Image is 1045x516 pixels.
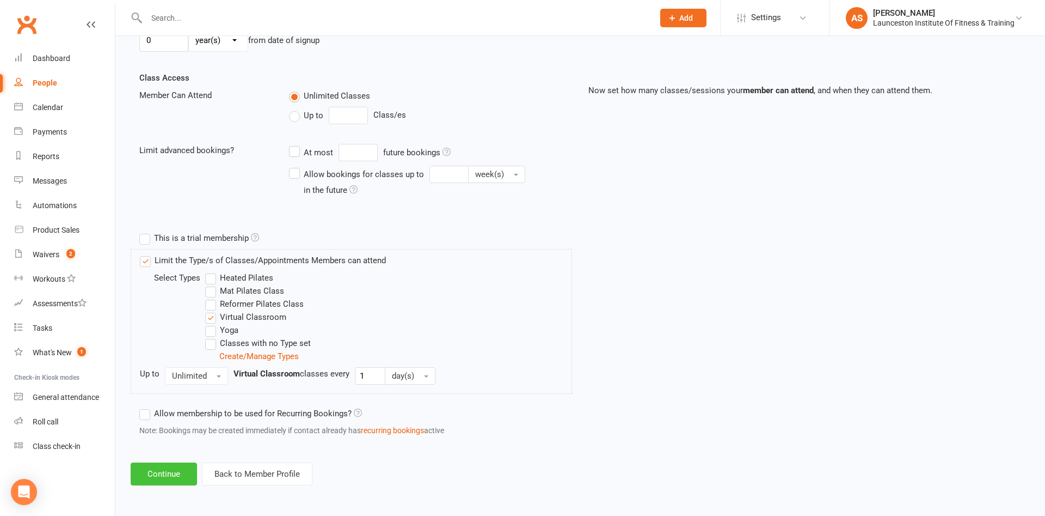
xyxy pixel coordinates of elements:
div: Note: Bookings may be created immediately if contact already has active [139,424,797,436]
a: Tasks [14,316,115,341]
div: Tasks [33,324,52,332]
div: Allow bookings for classes up to [304,168,424,181]
div: future bookings [383,146,451,159]
div: People [33,78,57,87]
label: Allow membership to be used for Recurring Bookings? [139,407,362,420]
div: Class check-in [33,442,81,451]
label: Virtual Classroom [205,311,286,324]
button: recurring bookings [361,424,424,436]
input: Search... [143,10,646,26]
span: Unlimited Classes [304,89,370,101]
a: Workouts [14,267,115,292]
div: Limit advanced bookings? [131,144,281,157]
div: Member Can Attend [131,89,281,102]
a: Clubworx [13,11,40,38]
span: 2 [66,249,75,258]
div: [PERSON_NAME] [873,8,1015,18]
button: Unlimited [165,367,228,385]
div: from date of signup [248,34,319,47]
div: Calendar [33,103,63,112]
div: Automations [33,201,77,210]
a: Payments [14,120,115,144]
a: What's New1 [14,341,115,365]
input: Allow bookings for classes up to week(s) in the future [429,166,469,183]
div: in the future [304,184,358,197]
button: day(s) [385,367,435,385]
div: classes every [233,367,349,380]
a: Assessments [14,292,115,316]
div: Waivers [33,250,59,259]
div: Product Sales [33,226,79,234]
div: At most [304,146,333,159]
div: AS [846,7,868,29]
button: Add [660,9,706,27]
div: What's New [33,348,72,357]
a: Reports [14,144,115,169]
div: Messages [33,177,67,185]
span: day(s) [392,371,414,381]
a: Messages [14,169,115,193]
label: Limit the Type/s of Classes/Appointments Members can attend [140,254,386,267]
a: Dashboard [14,46,115,71]
div: Select Types [154,271,219,284]
div: General attendance [33,393,99,402]
span: Add [679,14,693,22]
label: Yoga [205,324,238,337]
a: General attendance kiosk mode [14,385,115,410]
label: Reformer Pilates Class [205,298,304,311]
span: Settings [751,5,781,30]
div: Reports [33,152,59,161]
a: People [14,71,115,95]
p: Now set how many classes/sessions your , and when they can attend them. [588,84,1021,97]
button: Back to Member Profile [202,463,312,485]
div: Launceston Institute Of Fitness & Training [873,18,1015,28]
strong: member can attend [743,86,814,95]
a: Class kiosk mode [14,434,115,459]
label: Classes with no Type set [205,337,311,350]
a: Product Sales [14,218,115,242]
span: Unlimited [172,371,207,381]
span: 1 [77,347,86,356]
div: Class/es [289,107,572,124]
div: Dashboard [33,54,70,63]
a: Create/Manage Types [219,351,299,361]
div: Roll call [33,417,58,426]
strong: Virtual Classroom [233,369,300,379]
div: Payments [33,128,67,136]
span: Up to [304,109,323,120]
label: Mat Pilates Class [205,284,284,298]
a: Calendar [14,95,115,120]
div: Up to [140,367,159,380]
label: Class Access [139,71,189,84]
a: Waivers 2 [14,242,115,267]
label: This is a trial membership [139,232,259,245]
span: week(s) [475,169,504,179]
div: Open Intercom Messenger [11,479,37,505]
label: Heated Pilates [205,271,273,284]
button: Continue [131,463,197,485]
a: Automations [14,193,115,218]
button: Allow bookings for classes up to in the future [468,166,525,183]
a: Roll call [14,410,115,434]
input: At mostfuture bookings [339,144,378,161]
div: Workouts [33,275,65,283]
div: Assessments [33,299,87,308]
